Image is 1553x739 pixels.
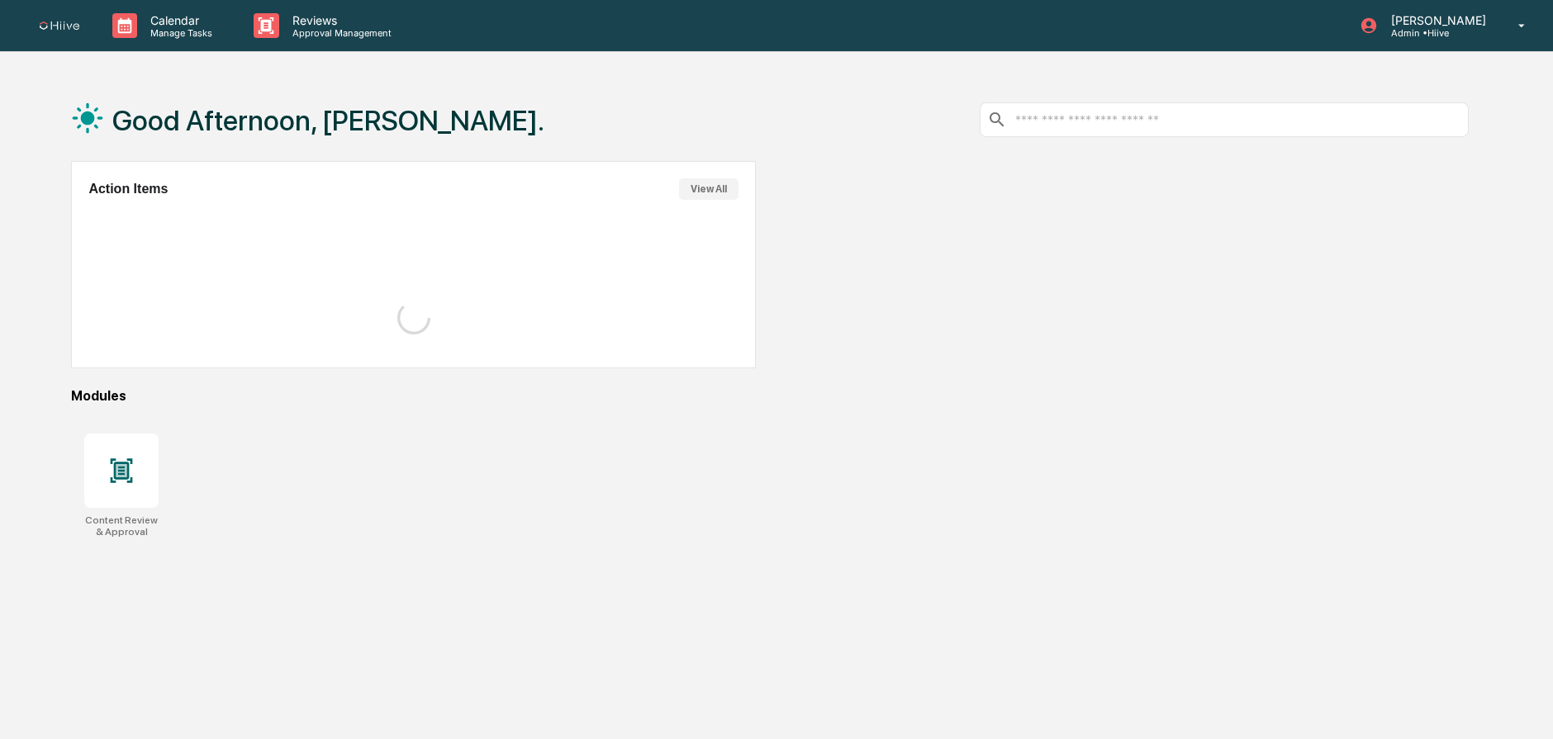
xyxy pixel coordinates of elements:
h1: Good Afternoon, [PERSON_NAME]. [112,104,544,137]
p: Admin • Hiive [1378,27,1494,39]
img: logo [40,21,79,31]
p: Calendar [137,13,221,27]
button: View All [679,178,739,200]
p: Manage Tasks [137,27,221,39]
h2: Action Items [88,182,168,197]
div: Modules [71,388,1469,404]
p: [PERSON_NAME] [1378,13,1494,27]
p: Reviews [279,13,400,27]
p: Approval Management [279,27,400,39]
div: Content Review & Approval [84,514,159,538]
